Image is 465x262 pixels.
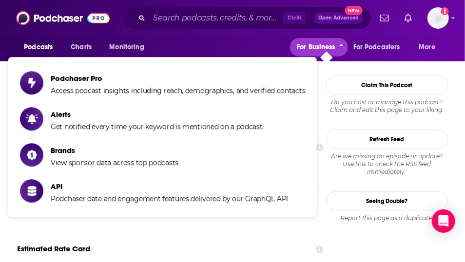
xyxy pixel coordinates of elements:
[71,40,92,54] span: Charts
[64,38,97,56] a: Charts
[345,6,363,15] span: New
[283,12,306,24] span: Ctrl K
[297,40,335,54] span: For Business
[318,16,359,20] span: Open Advanced
[427,7,449,29] span: Logged in as csummie
[51,86,305,95] span: Access podcast insights including reach, demographics, and verified contacts
[326,98,448,106] span: Do you host or manage this podcast?
[326,130,448,149] button: Refresh Feed
[412,38,448,56] button: open menu
[51,194,288,203] span: Podchaser data and engagement features delivered by our GraphQL API
[51,110,264,119] span: Alerts
[17,240,90,258] span: Estimated Rate Card
[326,152,448,176] div: Are we missing an episode or update? Use this to check the RSS feed immediately.
[432,209,455,233] div: Open Intercom Messenger
[401,10,416,26] a: Show notifications dropdown
[290,38,348,56] button: close menu
[149,10,283,26] input: Search podcasts, credits, & more...
[16,9,110,27] img: Podchaser - Follow, Share and Rate Podcasts
[326,98,448,114] div: Claim and edit this page to your liking.
[122,7,371,29] div: Search podcasts, credits, & more...
[326,191,448,210] a: Seeing Double?
[427,7,449,29] img: User Profile
[17,38,65,56] button: open menu
[109,40,144,54] span: Monitoring
[51,182,288,191] span: API
[24,40,53,54] span: Podcasts
[51,158,178,167] span: View sponsor data across top podcasts
[326,75,448,94] button: Claim This Podcast
[326,214,448,222] div: Report this page as a duplicate.
[51,74,305,83] span: Podchaser Pro
[427,7,449,29] button: Show profile menu
[102,38,156,56] button: open menu
[353,40,400,54] span: For Podcasters
[419,40,436,54] span: More
[51,122,264,131] span: Get notified every time your keyword is mentioned on a podcast.
[314,12,363,24] button: Open AdvancedNew
[376,10,393,26] a: Show notifications dropdown
[51,146,178,155] span: Brands
[441,7,449,15] svg: Add a profile image
[347,38,414,56] button: open menu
